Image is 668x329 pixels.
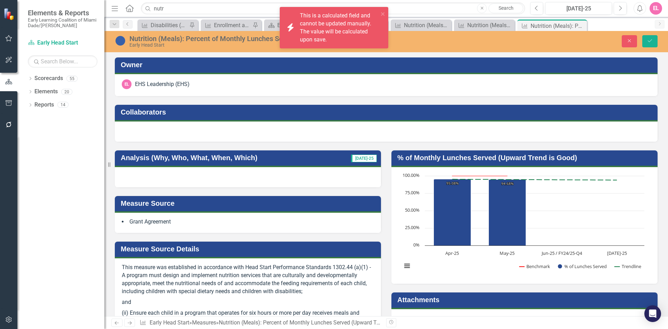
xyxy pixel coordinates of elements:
div: EHS Leadership (EHS) [135,80,190,88]
div: Nutrition (Meals): Percent of Monthly Lunches Served (Upward Trend is Good) [219,319,409,326]
span: Grant Agreement [129,218,171,225]
input: Search ClearPoint... [141,2,525,15]
span: [DATE]-25 [351,155,377,162]
text: Jun-25 / FY24/25-Q4 [541,250,582,256]
div: Nutrition (Meals): Percent of Monthly Breakfasts Served (Upward Trend is Good) [467,21,513,30]
div: 55 [66,76,78,81]
text: 94.68% [501,181,514,186]
div: 20 [61,89,72,95]
a: Reports [34,101,54,109]
div: Nutrition (Meals): Percent of Monthly Lunches Served (Upward Trend is Good) [531,22,585,30]
small: Early Learning Coalition of Miami Dade/[PERSON_NAME] [28,17,97,29]
text: [DATE]-25 [607,250,627,256]
text: 50.00% [405,207,420,213]
span: This measure was established in accordance with Head Start Performance Standards 1302.44 (a)(1) - [122,264,371,271]
text: 100.00% [403,172,420,178]
h3: Attachments [397,296,654,304]
div: EHS Dashboard [277,21,314,30]
button: Show Trendline [614,263,642,269]
a: Measures [192,319,216,326]
a: Early Head Start [28,39,97,47]
text: 25.00% [405,224,420,230]
button: EL [650,2,662,15]
a: Nutrition (Meals): Percent of Monthly Breakfasts Served (Upward Trend is Good) [456,21,513,30]
h3: Measure Source Details [121,245,377,253]
div: EL [122,79,132,89]
text: 0% [413,242,420,248]
button: Show % of Lunches Served [558,263,607,269]
button: close [381,10,385,18]
path: May-25, 94.67689822. % of Lunches Served. [489,180,526,246]
text: 75.00% [405,189,420,196]
div: [DATE]-25 [548,5,610,13]
p: and [122,297,374,308]
a: EHS Dashboard [266,21,314,30]
button: Show Benchmark [519,263,550,269]
text: May-25 [500,250,515,256]
img: ClearPoint Strategy [3,8,16,20]
div: » » [140,319,381,327]
button: [DATE]-25 [545,2,612,15]
div: Enrollment and Attendance (Monthly Attendance): Percent of Average Monthly Attendance (Upward Tre... [214,21,251,30]
div: 14 [57,102,69,108]
input: Search Below... [28,55,97,68]
div: Disabilities (Enrollment): Percent of children with a diagnosed disability (Upward Trend is Good) [151,21,188,30]
a: Enrollment and Attendance (Monthly Attendance): Percent of Average Monthly Attendance (Upward Tre... [202,21,251,30]
button: View chart menu, Chart [402,261,412,271]
a: Search [488,3,523,13]
h3: Analysis (Why, Who, What, When, Which) [121,154,336,162]
text: Apr-25 [445,250,459,256]
svg: Interactive chart [398,172,648,277]
div: Nutrition (Meals): Percent of Monthly Lunches Served (Upward Trend is Good) [129,35,419,42]
path: Apr-25, 95.0812065. % of Lunches Served. [434,179,471,246]
text: 95.08% [446,181,459,186]
h3: Owner [121,61,654,69]
img: No Information [115,35,126,46]
div: Chart. Highcharts interactive chart. [398,172,651,277]
a: Disabilities (Enrollment): Percent of children with a diagnosed disability (Upward Trend is Good) [139,21,188,30]
h3: % of Monthly Lunches Served (Upward Trend is Good) [397,154,654,162]
h3: Collaborators [121,108,654,116]
a: Elements [34,88,58,96]
div: Nutrition (Meals): Percent of Monthly Snacks Served (Upward Trend is Good) [404,21,450,30]
span: Elements & Reports [28,9,97,17]
g: % of Lunches Served, series 2 of 3. Bar series with 4 bars. [434,176,618,246]
a: Scorecards [34,75,63,83]
a: Early Head Start [150,319,189,326]
span: A program must design and implement nutrition services that are culturally and developmentally ap... [122,272,367,295]
div: Open Intercom Messenger [644,305,661,322]
a: Nutrition (Meals): Percent of Monthly Snacks Served (Upward Trend is Good) [392,21,450,30]
h3: Measure Source [121,199,377,207]
div: Early Head Start [129,42,419,48]
div: This is a calculated field and cannot be updated manually. The value will be calculated upon save. [300,12,379,44]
